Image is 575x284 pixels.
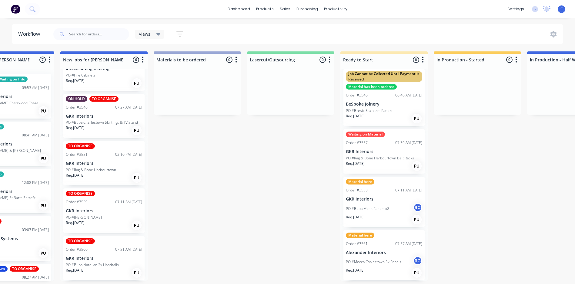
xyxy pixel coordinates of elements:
div: PU [132,220,142,230]
div: 06:40 AM [DATE] [395,93,422,98]
div: TO ORGANISE [66,143,95,149]
p: BeSpoke Joinery [346,102,422,107]
div: settings [504,5,527,14]
div: productivity [321,5,350,14]
p: PO #[PERSON_NAME] [66,215,102,220]
div: RC [413,203,422,212]
div: PU [132,78,142,88]
div: 08:27 AM [DATE] [22,275,49,280]
div: Order #3557 [346,140,368,145]
p: GKR Interiors [66,161,142,166]
img: Factory [11,5,20,14]
div: sales [277,5,293,14]
p: Metwest Engineering [66,66,142,71]
p: GKR Interiors [66,208,142,214]
p: Req. [DATE] [346,268,365,273]
div: 03:03 PM [DATE] [22,227,49,233]
p: GKR Interiors [66,114,142,119]
p: PO #Bupa Narellan 2x Handrails [66,262,119,268]
div: 07:39 AM [DATE] [395,140,422,145]
div: PU [132,173,142,183]
div: ON HOLD [66,96,87,102]
div: PU [412,114,422,123]
div: Order #3560 [66,247,88,252]
div: PU [132,126,142,135]
a: dashboard [225,5,253,14]
div: 07:57 AM [DATE] [395,241,422,246]
div: PU [38,106,48,116]
div: Order #3540 [66,105,88,110]
div: 08:41 AM [DATE] [22,132,49,138]
p: Req. [DATE] [346,214,365,220]
div: 07:27 AM [DATE] [115,105,142,110]
div: Material hereOrder #356107:57 AM [DATE]Alexander InteriorsPO #Mecca Chalestown 3x PanelsRCReq.[DA... [343,230,425,281]
p: Req. [DATE] [66,268,85,273]
p: PO #Rag & Bone Harbourtown [66,167,116,173]
p: PO #Bupa Mesh Panels x2 [346,206,389,211]
p: GKR Interiors [66,256,142,261]
div: PU [412,268,422,278]
div: Order #3551 [66,152,88,157]
div: TO ORGANISEOrder #356007:31 AM [DATE]GKR InteriorsPO #Bupa Narellan 2x HandrailsReq.[DATE]PU [63,236,145,280]
div: Waiting on MaterialOrder #355707:39 AM [DATE]GKR InteriorsPO #Rag & Bone Harbourtown Belt RacksRe... [343,129,425,174]
p: Req. [DATE] [346,113,365,119]
p: PO #Bresic Stainless Panels [346,108,392,113]
div: RC [413,256,422,265]
div: purchasing [293,5,321,14]
div: Waiting on Material [346,132,385,137]
div: Material here [346,233,374,238]
p: Req. [DATE] [66,78,85,83]
div: PU [38,154,48,163]
p: Req. [DATE] [66,220,85,226]
div: TO ORGANISE [10,266,39,272]
p: Req. [DATE] [66,125,85,131]
input: Search for orders... [69,28,129,40]
div: 02:10 PM [DATE] [115,152,142,157]
div: TO ORGANISEOrder #355102:10 PM [DATE]GKR InteriorsPO #Rag & Bone HarbourtownReq.[DATE]PU [63,141,145,185]
p: Req. [DATE] [346,161,365,166]
div: PU [412,215,422,224]
div: PU [38,248,48,258]
div: Material hereOrder #355807:11 AM [DATE]GKR InteriorsPO #Bupa Mesh Panels x2RCReq.[DATE]PU [343,177,425,227]
div: TO ORGANISE [66,238,95,244]
p: Req. [DATE] [66,173,85,178]
div: Job Cannot be Collected Until Payment is Received [346,71,422,82]
p: Alexander Interiors [346,250,422,255]
div: Order #3558 [346,188,368,193]
div: Job Cannot be Collected Until Payment is ReceivedMaterial has been orderedOrder #354606:40 AM [DA... [343,69,425,126]
p: PO #Mecca Chalestown 3x Panels [346,259,401,265]
div: products [253,5,277,14]
div: 07:11 AM [DATE] [395,188,422,193]
span: Views [139,31,150,37]
div: Material here [346,179,374,184]
p: PO #Bupa Charlestown Skirtings & TV Stand [66,120,138,125]
div: PU [412,161,422,171]
div: TO ORGANISE [66,191,95,196]
div: TO ORGANISEOrder #355907:11 AM [DATE]GKR InteriorsPO #[PERSON_NAME]Req.[DATE]PU [63,188,145,233]
div: PU [132,268,142,278]
p: PO #Fire Cabinets [66,73,95,78]
div: TO ORGANISE [89,96,119,102]
div: ON HOLDTO ORGANISEOrder #354007:27 AM [DATE]GKR InteriorsPO #Bupa Charlestown Skirtings & TV Stan... [63,94,145,138]
div: Order #3546 [346,93,368,98]
p: GKR Interiors [346,197,422,202]
div: PU [38,201,48,211]
p: PO #Rag & Bone Harbourtown Belt Racks [346,155,414,161]
div: 12:08 PM [DATE] [22,180,49,185]
div: Order #3561 [346,241,368,246]
div: Order #3559 [66,199,88,205]
div: 09:53 AM [DATE] [22,85,49,90]
div: Material has been ordered [346,84,397,90]
p: GKR Interiors [346,149,422,154]
div: 07:31 AM [DATE] [115,247,142,252]
span: C [560,6,563,12]
div: 07:11 AM [DATE] [115,199,142,205]
div: Workflow [18,31,43,38]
